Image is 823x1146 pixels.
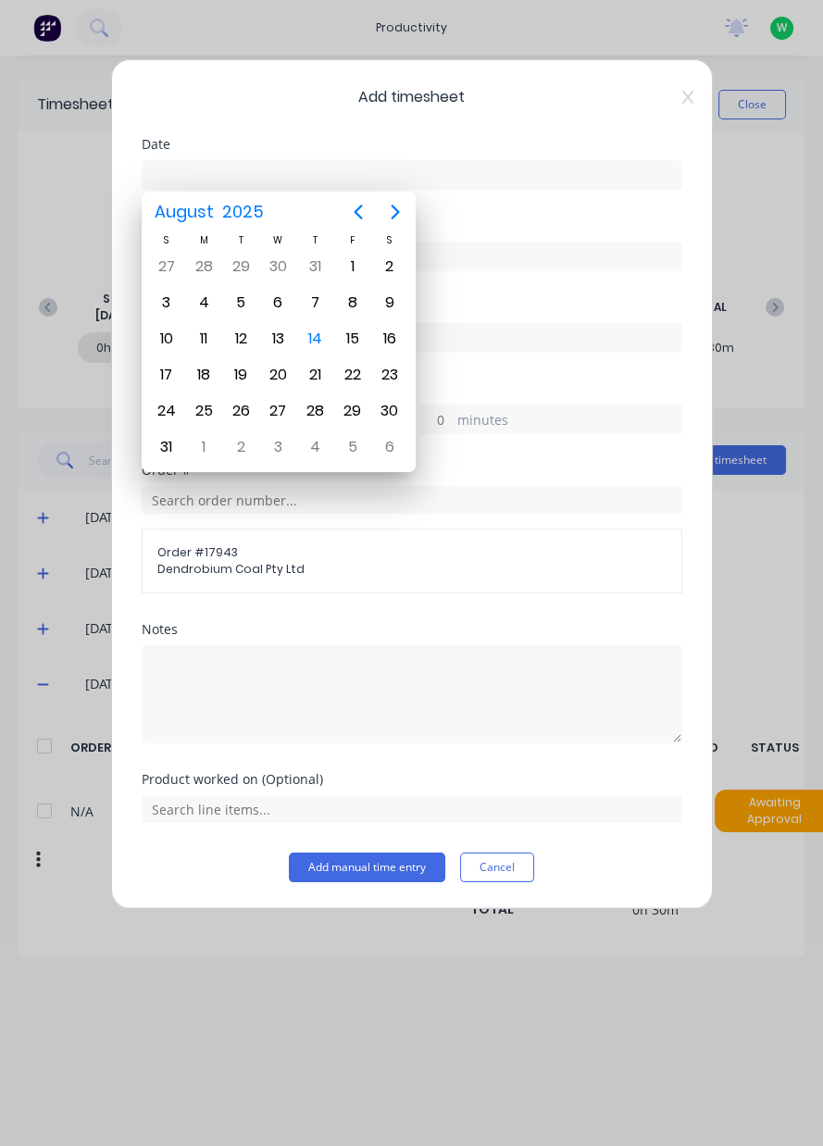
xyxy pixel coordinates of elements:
button: Previous page [340,193,377,230]
div: Saturday, August 2, 2025 [376,253,404,280]
input: Search order number... [142,486,682,514]
div: Friday, September 5, 2025 [339,433,367,461]
div: Wednesday, July 30, 2025 [264,253,292,280]
div: Date [142,138,682,151]
div: Today, Thursday, August 14, 2025 [302,325,330,353]
div: Saturday, August 30, 2025 [376,397,404,425]
div: Product worked on (Optional) [142,773,682,786]
div: Wednesday, August 6, 2025 [264,289,292,317]
div: Order # [142,464,682,477]
div: Saturday, September 6, 2025 [376,433,404,461]
div: Monday, September 1, 2025 [190,433,218,461]
div: Sunday, August 31, 2025 [153,433,181,461]
span: 2025 [218,195,268,229]
div: T [222,232,259,248]
div: Thursday, August 28, 2025 [302,397,330,425]
div: Wednesday, August 20, 2025 [264,361,292,389]
div: W [259,232,296,248]
div: Saturday, August 16, 2025 [376,325,404,353]
div: Sunday, August 17, 2025 [153,361,181,389]
button: August2025 [143,195,276,229]
div: Tuesday, August 12, 2025 [227,325,255,353]
div: Tuesday, August 5, 2025 [227,289,255,317]
div: F [334,232,371,248]
div: Wednesday, August 27, 2025 [264,397,292,425]
div: Monday, August 11, 2025 [190,325,218,353]
div: Notes [142,623,682,636]
span: August [151,195,218,229]
div: Thursday, July 31, 2025 [302,253,330,280]
div: S [371,232,408,248]
div: Friday, August 8, 2025 [339,289,367,317]
label: minutes [457,410,681,433]
button: Add manual time entry [289,853,445,882]
div: Friday, August 29, 2025 [339,397,367,425]
div: Friday, August 15, 2025 [339,325,367,353]
span: Order # 17943 [157,544,667,561]
div: Tuesday, August 19, 2025 [227,361,255,389]
div: Sunday, July 27, 2025 [153,253,181,280]
div: Monday, August 4, 2025 [190,289,218,317]
div: Thursday, September 4, 2025 [302,433,330,461]
div: M [185,232,222,248]
button: Cancel [460,853,534,882]
div: T [296,232,333,248]
div: Wednesday, August 13, 2025 [264,325,292,353]
div: Saturday, August 9, 2025 [376,289,404,317]
div: Friday, August 1, 2025 [339,253,367,280]
div: Wednesday, September 3, 2025 [264,433,292,461]
div: Monday, August 18, 2025 [190,361,218,389]
div: Sunday, August 24, 2025 [153,397,181,425]
input: Search line items... [142,795,682,823]
div: Saturday, August 23, 2025 [376,361,404,389]
div: Tuesday, August 26, 2025 [227,397,255,425]
div: Friday, August 22, 2025 [339,361,367,389]
button: Next page [377,193,414,230]
input: 0 [420,405,453,433]
div: S [148,232,185,248]
div: Sunday, August 3, 2025 [153,289,181,317]
span: Add timesheet [142,86,682,108]
div: Tuesday, September 2, 2025 [227,433,255,461]
span: Dendrobium Coal Pty Ltd [157,561,667,578]
div: Thursday, August 21, 2025 [302,361,330,389]
div: Tuesday, July 29, 2025 [227,253,255,280]
div: Monday, July 28, 2025 [190,253,218,280]
div: Thursday, August 7, 2025 [302,289,330,317]
div: Monday, August 25, 2025 [190,397,218,425]
div: Sunday, August 10, 2025 [153,325,181,353]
